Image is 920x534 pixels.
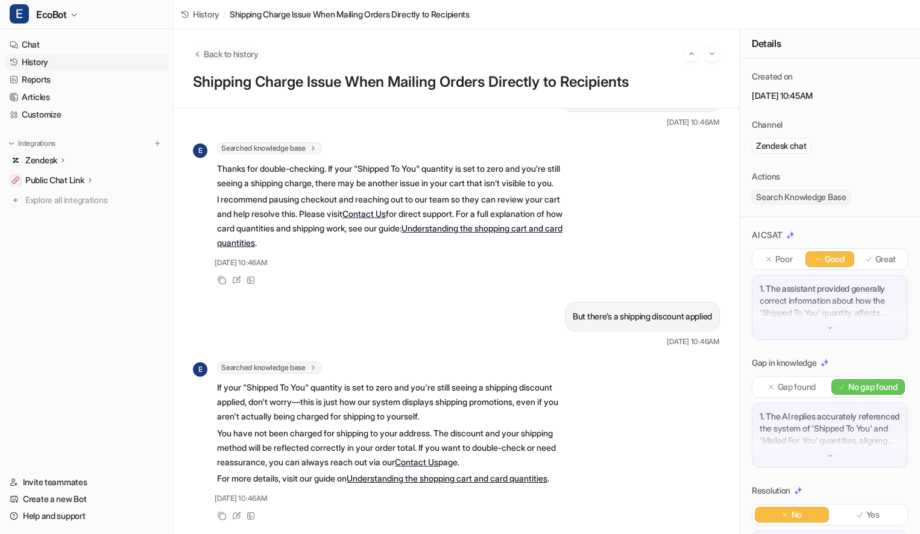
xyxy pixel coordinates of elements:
[204,48,259,60] span: Back to history
[18,139,55,148] p: Integrations
[342,209,386,219] a: Contact Us
[667,117,720,128] span: [DATE] 10:46AM
[848,381,898,393] p: No gap found
[708,48,716,59] img: Next session
[217,142,322,154] span: Searched knowledge base
[740,29,920,58] div: Details
[5,54,168,71] a: History
[7,139,16,148] img: expand menu
[778,381,816,393] p: Gap found
[395,457,438,467] a: Contact Us
[193,362,207,377] span: E
[193,143,207,158] span: E
[752,90,908,102] p: [DATE] 10:45AM
[752,229,783,241] p: AI CSAT
[181,8,219,20] a: History
[760,283,900,319] p: 1. The assistant provided generally correct information about how the 'Shipped To You' quantity a...
[875,253,896,265] p: Great
[792,509,802,521] p: No
[5,89,168,105] a: Articles
[215,257,268,268] span: [DATE] 10:46AM
[826,324,834,332] img: down-arrow
[217,162,570,190] p: Thanks for double-checking. If your "Shipped To You" quantity is set to zero and you’re still see...
[752,71,793,83] p: Created on
[25,190,163,210] span: Explore all integrations
[684,46,699,61] button: Go to previous session
[752,485,790,497] p: Resolution
[866,509,880,521] p: Yes
[193,74,720,91] h1: Shipping Charge Issue When Mailing Orders Directly to Recipients
[5,192,168,209] a: Explore all integrations
[217,192,570,250] p: I recommend pausing checkout and reaching out to our team so they can review your cart and help r...
[25,174,84,186] p: Public Chat Link
[10,194,22,206] img: explore all integrations
[5,71,168,88] a: Reports
[752,171,780,183] p: Actions
[752,357,817,369] p: Gap in knowledge
[12,157,19,164] img: Zendesk
[217,426,570,470] p: You have not been charged for shipping to your address. The discount and your shipping method wil...
[667,336,720,347] span: [DATE] 10:46AM
[215,493,268,504] span: [DATE] 10:46AM
[687,48,696,59] img: Previous session
[217,471,570,486] p: For more details, visit our guide on .
[760,410,900,447] p: 1. The AI replies accurately referenced the system of 'Shipped To You' and 'Mailed For You' quant...
[573,309,712,324] p: But there’s a shipping discount applied
[193,8,219,20] span: History
[223,8,226,20] span: /
[347,473,547,483] a: Understanding the shopping cart and card quantities
[826,451,834,460] img: down-arrow
[756,140,807,152] p: Zendesk chat
[752,119,783,131] p: Channel
[704,46,720,61] button: Go to next session
[5,106,168,123] a: Customize
[217,362,322,374] span: Searched knowledge base
[5,36,168,53] a: Chat
[193,48,259,60] button: Back to history
[230,8,470,20] span: Shipping Charge Issue When Mailing Orders Directly to Recipients
[752,190,851,204] span: Search Knowledge Base
[5,507,168,524] a: Help and support
[25,154,57,166] p: Zendesk
[5,137,59,149] button: Integrations
[217,380,570,424] p: If your "Shipped To You" quantity is set to zero and you're still seeing a shipping discount appl...
[36,6,67,23] span: EcoBot
[5,491,168,507] a: Create a new Bot
[153,139,162,148] img: menu_add.svg
[825,253,845,265] p: Good
[10,4,29,24] span: E
[12,177,19,184] img: Public Chat Link
[5,474,168,491] a: Invite teammates
[775,253,793,265] p: Poor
